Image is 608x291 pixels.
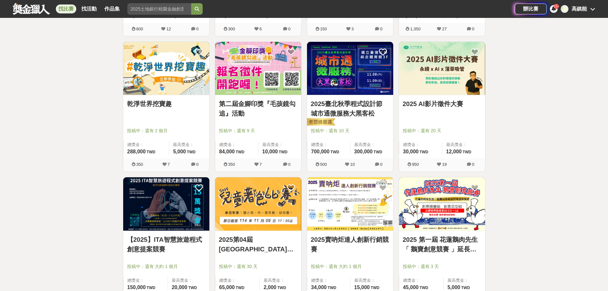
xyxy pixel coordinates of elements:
span: TWD [371,286,379,290]
a: Cover Image [399,42,485,96]
span: 最高獎金： [173,142,205,148]
span: TWD [146,286,155,290]
span: TWD [327,286,336,290]
span: 3 [351,27,354,31]
span: 7 [259,162,262,167]
span: TWD [462,150,471,154]
span: 12 [166,27,171,31]
span: 7 [168,162,170,167]
span: 投稿中：還有 30 天 [219,263,297,270]
span: 總獎金： [127,277,164,284]
span: 最高獎金： [262,142,297,148]
span: TWD [373,150,382,154]
span: TWD [187,150,195,154]
a: 2025 AI影片徵件大賽 [403,99,481,109]
span: 投稿中：還有 2 個月 [127,127,206,134]
span: 總獎金： [311,142,346,148]
span: TWD [419,150,428,154]
span: 最高獎金： [446,142,481,148]
span: TWD [236,286,244,290]
img: 老闆娘嚴選 [306,118,335,127]
img: Cover Image [399,177,485,231]
span: TWD [277,286,286,290]
a: 2025賣吶炬達人創新行銷競賽 [311,235,389,254]
a: 2025第04屆[GEOGRAPHIC_DATA]沿海偏鄉兒童著色比賽 [219,235,297,254]
span: 總獎金： [219,142,254,148]
span: 350 [228,162,235,167]
span: 0 [288,27,290,31]
a: 乾淨世界挖寶趣 [127,99,206,109]
span: 0 [196,27,199,31]
span: TWD [461,286,470,290]
span: 投稿中：還有 3 天 [403,263,481,270]
img: Cover Image [215,42,301,95]
span: 0 [288,162,290,167]
a: 第二屆金腳印獎『毛孩鏡勾追』活動 [219,99,297,118]
span: 12,000 [446,149,462,154]
span: 300,000 [354,149,373,154]
span: TWD [236,150,244,154]
span: 最高獎金： [354,142,389,148]
a: Cover Image [307,42,393,96]
span: 0 [380,27,382,31]
span: 最高獎金： [447,277,481,284]
span: TWD [419,286,428,290]
a: 找活動 [79,4,99,13]
span: 6 [259,27,262,31]
span: 15,000 [354,285,370,290]
span: 0 [472,162,474,167]
span: 34,000 [311,285,327,290]
span: 最高獎金： [264,277,297,284]
span: TWD [146,150,155,154]
span: TWD [279,150,287,154]
span: 0 [196,162,199,167]
span: 總獎金： [403,277,439,284]
span: 84,000 [219,149,235,154]
span: 300 [228,27,235,31]
span: 5,000 [173,149,186,154]
img: Cover Image [123,177,209,231]
span: 投稿中：還有 9 天 [219,127,297,134]
a: Cover Image [123,42,209,96]
span: 45,000 [403,285,419,290]
span: 1,350 [410,27,421,31]
span: 總獎金： [219,277,256,284]
div: 高鎮能 [572,5,587,13]
span: 150,000 [127,285,146,290]
span: 最高獎金： [354,277,389,284]
img: Cover Image [215,177,301,231]
span: 30,000 [403,149,419,154]
span: 288,000 [127,149,146,154]
span: 19 [442,162,447,167]
span: 0 [472,27,474,31]
span: TWD [188,286,197,290]
span: TWD [330,150,339,154]
span: 600 [136,27,143,31]
a: 2025 第一屆 花蓮鵝肉先生「 鵝寶創意競賽 」延長收件至10/13止 [403,235,481,254]
a: 【2025】ITA智慧旅遊程式創意提案競賽 [127,235,206,254]
div: 高 [561,5,568,13]
a: 作品集 [102,4,122,13]
span: 11+ [554,4,559,8]
span: 27 [442,27,447,31]
span: 總獎金： [311,277,346,284]
span: 20,000 [172,285,187,290]
a: 辦比賽 [515,4,547,14]
span: 0 [380,162,382,167]
span: 投稿中：還有 10 天 [311,127,389,134]
input: 2025土地銀行校園金融創意挑戰賽：從你出發 開啟智慧金融新頁 [127,3,191,15]
span: 500 [320,162,327,167]
span: 總獎金： [403,142,438,148]
span: 150 [320,27,327,31]
img: Cover Image [307,177,393,231]
span: 投稿中：還有 大約 1 個月 [311,263,389,270]
span: 總獎金： [127,142,165,148]
span: 投稿中：還有 20 天 [403,127,481,134]
span: 最高獎金： [172,277,206,284]
a: 2025臺北秋季程式設計節 城市通微服務大黑客松 [311,99,389,118]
